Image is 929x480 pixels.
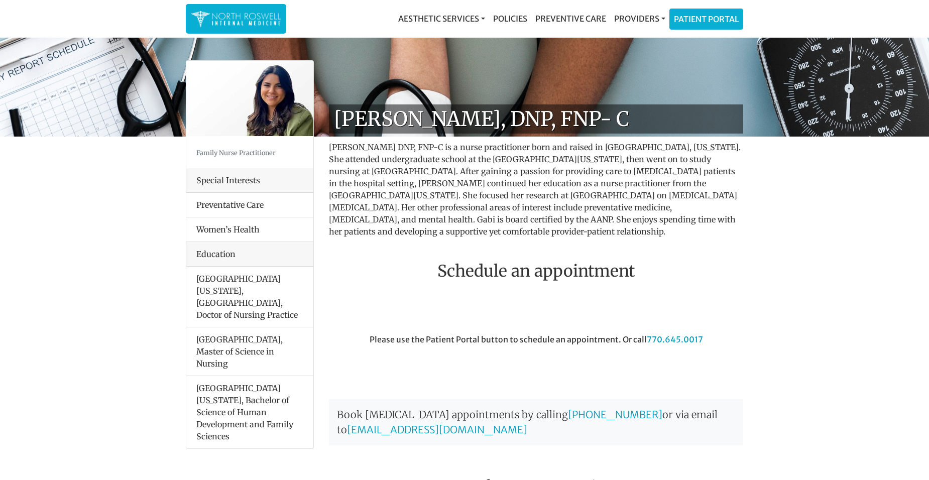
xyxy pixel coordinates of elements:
[647,334,703,344] a: 770.645.0017
[186,217,313,242] li: Women’s Health
[347,423,527,436] a: [EMAIL_ADDRESS][DOMAIN_NAME]
[186,267,313,327] li: [GEOGRAPHIC_DATA][US_STATE], [GEOGRAPHIC_DATA], Doctor of Nursing Practice
[186,327,313,376] li: [GEOGRAPHIC_DATA], Master of Science in Nursing
[394,9,489,29] a: Aesthetic Services
[196,149,276,157] small: Family Nurse Practitioner
[186,376,313,448] li: [GEOGRAPHIC_DATA][US_STATE], Bachelor of Science of Human Development and Family Sciences
[610,9,669,29] a: Providers
[191,9,281,29] img: North Roswell Internal Medicine
[329,399,743,445] p: Book [MEDICAL_DATA] appointments by calling or via email to
[670,9,743,29] a: Patient Portal
[568,408,662,421] a: [PHONE_NUMBER]
[329,262,743,281] h2: Schedule an appointment
[329,141,743,237] p: [PERSON_NAME] DNP, FNP-C is a nurse practitioner born and raised in [GEOGRAPHIC_DATA], [US_STATE]...
[531,9,610,29] a: Preventive Care
[186,168,313,193] div: Special Interests
[329,104,743,134] h1: [PERSON_NAME], DNP, FNP- C
[489,9,531,29] a: Policies
[186,193,313,217] li: Preventative Care
[321,333,751,390] div: Please use the Patient Portal button to schedule an appointment. Or call
[186,242,313,267] div: Education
